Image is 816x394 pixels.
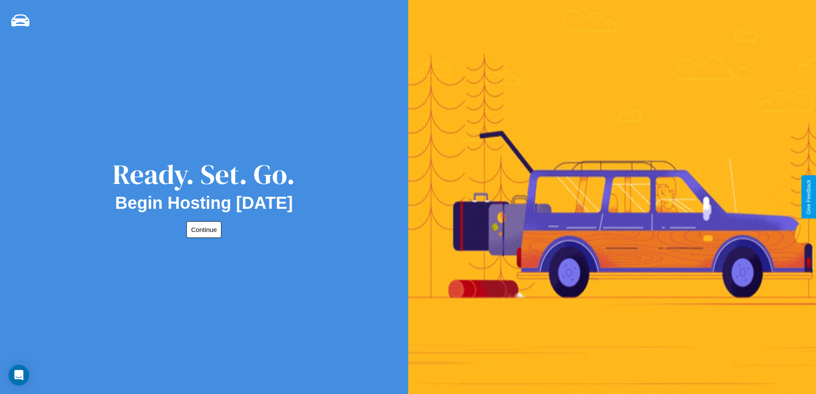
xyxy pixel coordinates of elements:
div: Open Intercom Messenger [9,365,29,385]
div: Ready. Set. Go. [113,155,295,193]
h2: Begin Hosting [DATE] [115,193,293,213]
div: Give Feedback [806,180,812,214]
button: Continue [186,221,221,238]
